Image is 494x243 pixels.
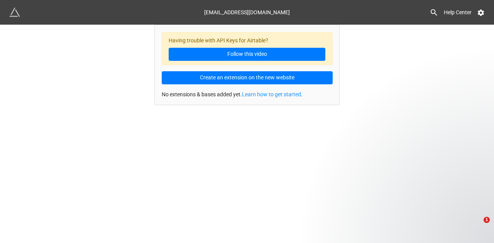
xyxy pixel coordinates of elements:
a: Help Center [438,5,477,19]
p: No extensions & bases added yet. . [162,90,333,98]
iframe: Intercom notifications message [340,67,494,215]
iframe: Intercom live chat [468,217,486,235]
div: Having trouble with API Keys for Airtable? [162,32,333,65]
img: miniextensions-icon.73ae0678.png [9,7,20,18]
div: [EMAIL_ADDRESS][DOMAIN_NAME] [204,5,290,19]
span: 1 [484,217,490,223]
button: Create an extension on the new website [162,71,333,84]
a: Learn how to get started [242,91,301,97]
a: Follow this video [169,48,325,61]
